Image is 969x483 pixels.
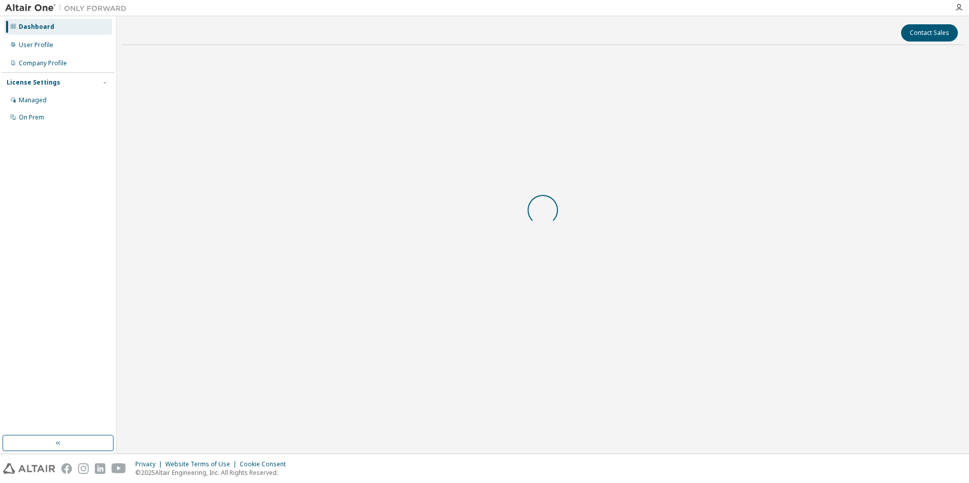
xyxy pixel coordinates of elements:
img: youtube.svg [111,463,126,474]
div: On Prem [19,113,44,122]
div: User Profile [19,41,53,49]
img: linkedin.svg [95,463,105,474]
div: Company Profile [19,59,67,67]
div: Dashboard [19,23,54,31]
div: Privacy [135,460,165,468]
div: Managed [19,96,47,104]
div: Website Terms of Use [165,460,240,468]
div: License Settings [7,78,60,87]
button: Contact Sales [901,24,958,42]
img: facebook.svg [61,463,72,474]
p: © 2025 Altair Engineering, Inc. All Rights Reserved. [135,468,292,477]
div: Cookie Consent [240,460,292,468]
img: instagram.svg [78,463,89,474]
img: Altair One [5,3,132,13]
img: altair_logo.svg [3,463,55,474]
